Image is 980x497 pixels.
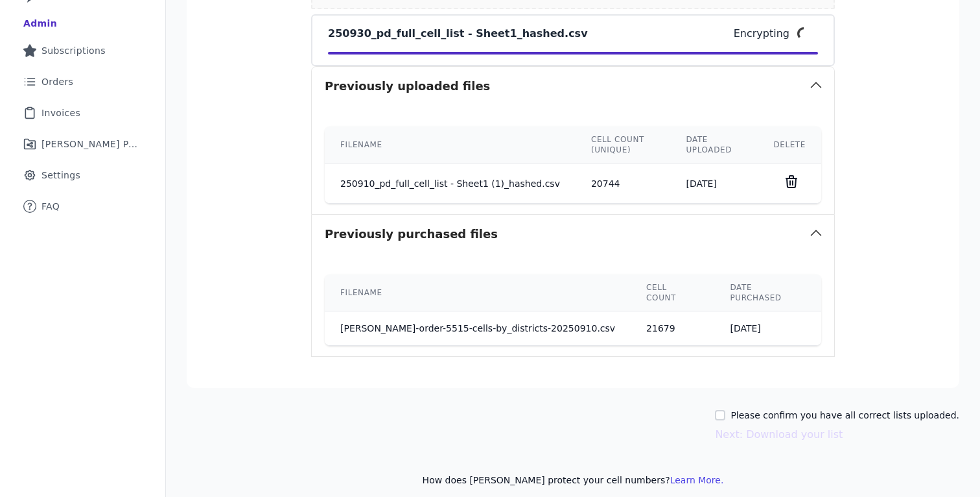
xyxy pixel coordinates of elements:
[325,127,576,164] th: Filename
[670,474,724,487] button: Learn More.
[758,127,821,164] th: Delete
[670,127,758,164] th: Date uploaded
[730,409,959,422] label: Please confirm you have all correct lists uploaded.
[23,17,57,30] div: Admin
[576,127,671,164] th: Cell count (unique)
[10,36,155,65] a: Subscriptions
[734,26,789,42] p: Encrypting
[714,274,821,311] th: Date purchased
[325,77,490,95] h3: Previously uploaded files
[715,427,843,442] button: Next: Download your list
[41,200,60,213] span: FAQ
[325,225,498,243] h3: Previously purchased files
[312,215,834,254] button: Previously purchased files
[631,274,714,311] th: Cell count
[325,164,576,204] td: 250910_pd_full_cell_list - Sheet1 (1)_hashed.csv
[631,311,714,346] td: 21679
[10,161,155,189] a: Settings
[10,130,155,158] a: [PERSON_NAME] Performance
[41,138,139,151] span: [PERSON_NAME] Performance
[328,26,588,42] p: 250930_pd_full_cell_list - Sheet1_hashed.csv
[41,106,80,119] span: Invoices
[325,311,631,346] td: [PERSON_NAME]-order-5515-cells-by_districts-20250910.csv
[10,67,155,96] a: Orders
[41,75,73,88] span: Orders
[10,192,155,221] a: FAQ
[312,67,834,106] button: Previously uploaded files
[714,311,821,346] td: [DATE]
[670,164,758,204] td: [DATE]
[41,44,106,57] span: Subscriptions
[325,274,631,311] th: Filename
[187,474,959,487] p: How does [PERSON_NAME] protect your cell numbers?
[576,164,671,204] td: 20744
[10,99,155,127] a: Invoices
[41,169,80,182] span: Settings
